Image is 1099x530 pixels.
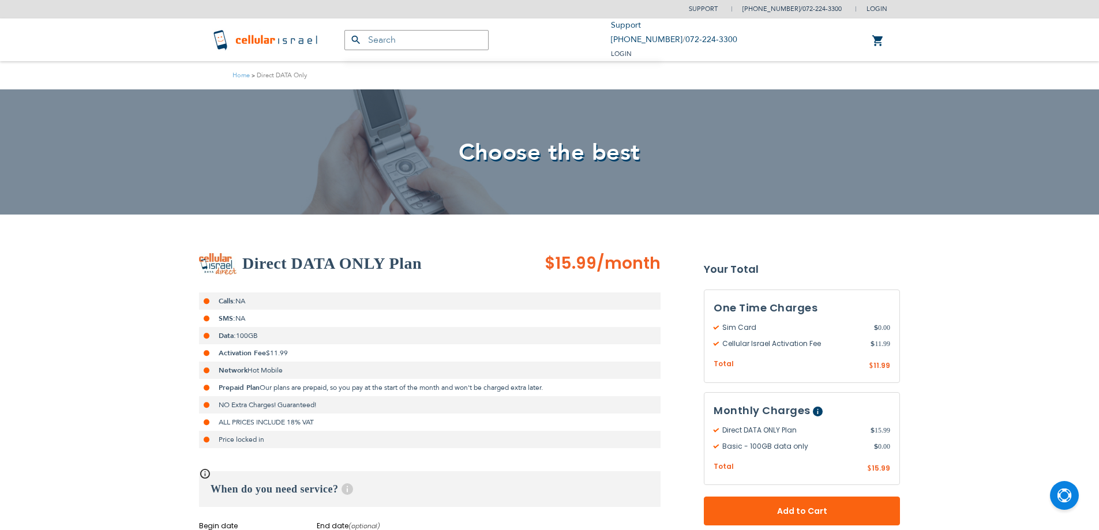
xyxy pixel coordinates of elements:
span: 0.00 [874,322,890,333]
span: Cellular Israel Activation Fee [714,339,871,349]
span: $ [871,425,875,435]
input: Search [344,30,489,50]
span: $ [871,339,875,349]
span: Monthly Charges [714,403,811,418]
strong: Calls: [219,296,235,306]
span: /month [597,252,661,275]
span: Help [813,407,823,416]
li: NO Extra Charges! Guaranteed! [199,396,661,414]
span: Login [611,50,632,58]
strong: SMS: [219,314,235,323]
span: 11.99 [871,339,890,349]
span: 11.99 [873,360,890,370]
span: Total [714,359,734,370]
li: NA [199,310,661,327]
span: Basic - 100GB data only [714,441,874,452]
a: [PHONE_NUMBER] [742,5,800,13]
strong: Activation Fee [219,348,266,358]
li: / [731,1,842,17]
span: $ [869,361,873,371]
span: Our plans are prepaid, so you pay at the start of the month and won't be charged extra later. [260,383,543,392]
a: 072-224-3300 [802,5,842,13]
span: $11.99 [266,348,288,358]
strong: Network [219,366,247,375]
span: $15.99 [545,252,597,275]
li: Direct DATA Only [250,70,307,81]
a: Support [611,20,641,31]
strong: Data: [219,331,236,340]
span: Direct DATA ONLY Plan [714,425,871,435]
span: Choose the best [459,137,640,168]
span: Add to Cart [742,505,862,517]
span: Hot Mobile [247,366,283,375]
button: Add to Cart [704,497,900,525]
span: $ [874,322,878,333]
li: NA [199,292,661,310]
h3: When do you need service? [199,471,661,507]
span: Total [714,461,734,472]
span: Help [342,483,353,495]
li: ALL PRICES INCLUDE 18% VAT [199,414,661,431]
a: Support [689,5,718,13]
span: $ [874,441,878,452]
h3: One Time Charges [714,299,890,317]
li: / [611,33,737,47]
h2: Direct DATA ONLY Plan [242,252,422,275]
span: 15.99 [871,425,890,435]
li: 100GB [199,327,661,344]
img: Direct DATA Only [199,253,237,275]
img: Cellular Israel Logo [212,28,321,51]
a: [PHONE_NUMBER] [611,34,682,45]
a: Home [232,71,250,80]
span: 15.99 [872,463,890,473]
a: 072-224-3300 [685,34,737,45]
span: $ [867,464,872,474]
li: Price locked in [199,431,661,448]
strong: Your Total [704,261,900,278]
span: Login [867,5,887,13]
span: 0.00 [874,441,890,452]
strong: Prepaid Plan [219,383,260,392]
span: Sim Card [714,322,874,333]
